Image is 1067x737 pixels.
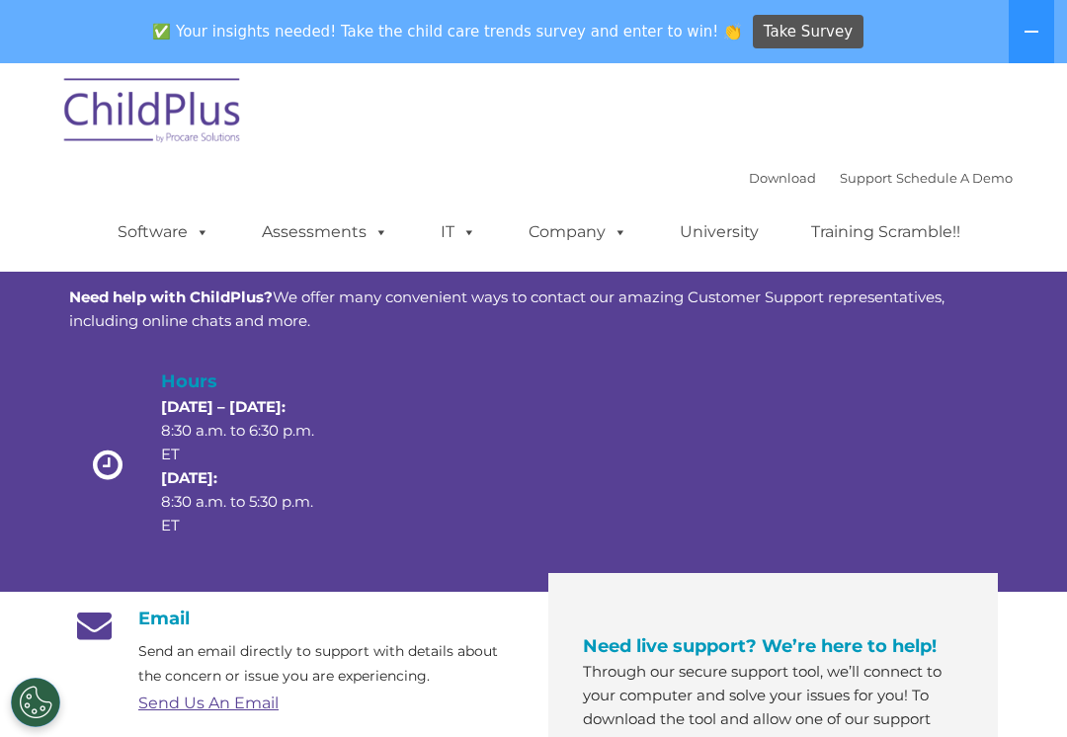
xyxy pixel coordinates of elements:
span: We offer many convenient ways to contact our amazing Customer Support representatives, including ... [69,287,944,330]
p: 8:30 a.m. to 6:30 p.m. ET 8:30 a.m. to 5:30 p.m. ET [161,395,317,537]
a: Download [749,170,816,186]
strong: Need help with ChildPlus? [69,287,273,306]
a: Assessments [242,212,408,252]
span: ✅ Your insights needed! Take the child care trends survey and enter to win! 👏 [145,13,750,51]
a: Send Us An Email [138,694,279,712]
strong: [DATE] – [DATE]: [161,397,286,416]
a: University [660,212,779,252]
a: IT [421,212,496,252]
span: Take Survey [764,15,853,49]
strong: [DATE]: [161,468,217,487]
a: Support [840,170,892,186]
button: Cookies Settings [11,678,60,727]
a: Company [509,212,647,252]
a: Training Scramble!! [791,212,980,252]
font: | [749,170,1013,186]
a: Software [98,212,229,252]
a: Take Survey [753,15,864,49]
h4: Email [69,608,519,629]
h4: Hours [161,368,317,395]
a: Schedule A Demo [896,170,1013,186]
span: Need live support? We’re here to help! [583,635,937,657]
img: ChildPlus by Procare Solutions [54,64,252,163]
p: Send an email directly to support with details about the concern or issue you are experiencing. [138,639,519,689]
